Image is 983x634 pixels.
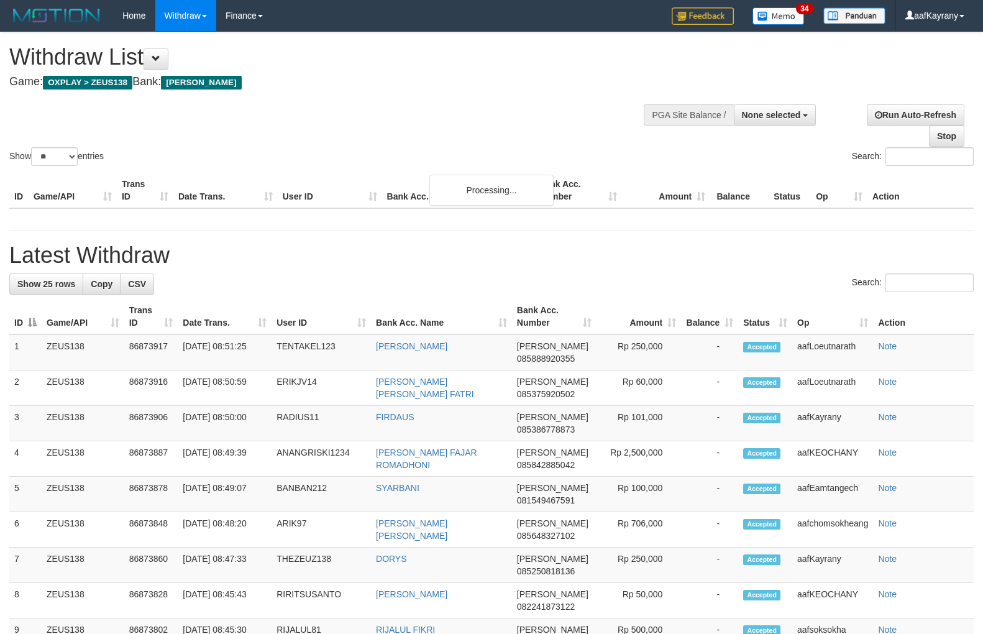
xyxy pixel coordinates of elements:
th: User ID: activate to sort column ascending [272,299,371,334]
span: [PERSON_NAME] [517,341,588,351]
td: Rp 50,000 [597,583,682,618]
td: aafLoeutnarath [792,334,873,370]
td: TENTAKEL123 [272,334,371,370]
td: 8 [9,583,42,618]
a: Show 25 rows [9,273,83,295]
td: ZEUS138 [42,512,124,548]
input: Search: [885,273,974,292]
td: [DATE] 08:50:00 [178,406,272,441]
div: Processing... [429,175,554,206]
th: Status [769,173,811,208]
span: [PERSON_NAME] [517,589,588,599]
th: Amount [622,173,710,208]
span: Copy [91,279,112,289]
td: 86873917 [124,334,178,370]
a: Note [878,448,897,457]
h1: Withdraw List [9,45,643,70]
a: Stop [929,126,964,147]
td: 86873878 [124,477,178,512]
a: FIRDAUS [376,412,414,422]
th: Game/API [29,173,117,208]
span: [PERSON_NAME] [517,448,588,457]
td: 86873860 [124,548,178,583]
h4: Game: Bank: [9,76,643,88]
a: [PERSON_NAME] [PERSON_NAME] [376,518,447,541]
td: Rp 250,000 [597,334,682,370]
td: - [681,370,738,406]
a: SYARBANI [376,483,419,493]
th: Bank Acc. Number [534,173,622,208]
a: CSV [120,273,154,295]
img: MOTION_logo.png [9,6,104,25]
td: BANBAN212 [272,477,371,512]
span: Accepted [743,448,780,459]
td: ZEUS138 [42,370,124,406]
td: ARIK97 [272,512,371,548]
td: - [681,477,738,512]
th: ID [9,173,29,208]
a: [PERSON_NAME] FAJAR ROMADHONI [376,448,477,470]
th: Balance [710,173,769,208]
span: Copy 085386778873 to clipboard [517,425,575,434]
td: 86873887 [124,441,178,477]
td: THEZEUZ138 [272,548,371,583]
span: Show 25 rows [17,279,75,289]
a: Note [878,412,897,422]
th: Bank Acc. Name [382,173,534,208]
td: - [681,548,738,583]
th: Bank Acc. Name: activate to sort column ascending [371,299,512,334]
a: Note [878,341,897,351]
div: PGA Site Balance / [644,104,733,126]
span: Accepted [743,413,780,423]
span: Accepted [743,342,780,352]
span: [PERSON_NAME] [517,377,588,387]
th: Op: activate to sort column ascending [792,299,873,334]
img: panduan.png [823,7,885,24]
img: Feedback.jpg [672,7,734,25]
td: [DATE] 08:51:25 [178,334,272,370]
td: 4 [9,441,42,477]
td: ERIKJV14 [272,370,371,406]
th: Trans ID [117,173,173,208]
td: ZEUS138 [42,406,124,441]
span: Accepted [743,484,780,494]
th: Status: activate to sort column ascending [738,299,792,334]
a: Note [878,377,897,387]
th: ID: activate to sort column descending [9,299,42,334]
th: Trans ID: activate to sort column ascending [124,299,178,334]
span: Copy 081549467591 to clipboard [517,495,575,505]
span: Copy 085648327102 to clipboard [517,531,575,541]
td: aafKEOCHANY [792,441,873,477]
td: aafKayrany [792,548,873,583]
td: ZEUS138 [42,548,124,583]
td: - [681,406,738,441]
span: [PERSON_NAME] [161,76,241,90]
span: [PERSON_NAME] [517,412,588,422]
td: ZEUS138 [42,334,124,370]
a: [PERSON_NAME] [PERSON_NAME] FATRI [376,377,474,399]
span: Copy 085250818136 to clipboard [517,566,575,576]
a: [PERSON_NAME] [376,589,447,599]
th: Balance: activate to sort column ascending [681,299,738,334]
td: [DATE] 08:47:33 [178,548,272,583]
td: RADIUS11 [272,406,371,441]
td: aafchomsokheang [792,512,873,548]
th: Bank Acc. Number: activate to sort column ascending [512,299,597,334]
th: User ID [278,173,382,208]
a: DORYS [376,554,407,564]
td: Rp 101,000 [597,406,682,441]
th: Op [811,173,867,208]
td: 1 [9,334,42,370]
span: [PERSON_NAME] [517,518,588,528]
td: - [681,334,738,370]
span: 34 [796,3,813,14]
td: 86873906 [124,406,178,441]
th: Action [873,299,974,334]
td: aafLoeutnarath [792,370,873,406]
td: 6 [9,512,42,548]
td: Rp 100,000 [597,477,682,512]
span: CSV [128,279,146,289]
label: Show entries [9,147,104,166]
td: ANANGRISKI1234 [272,441,371,477]
span: Copy 085842885042 to clipboard [517,460,575,470]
